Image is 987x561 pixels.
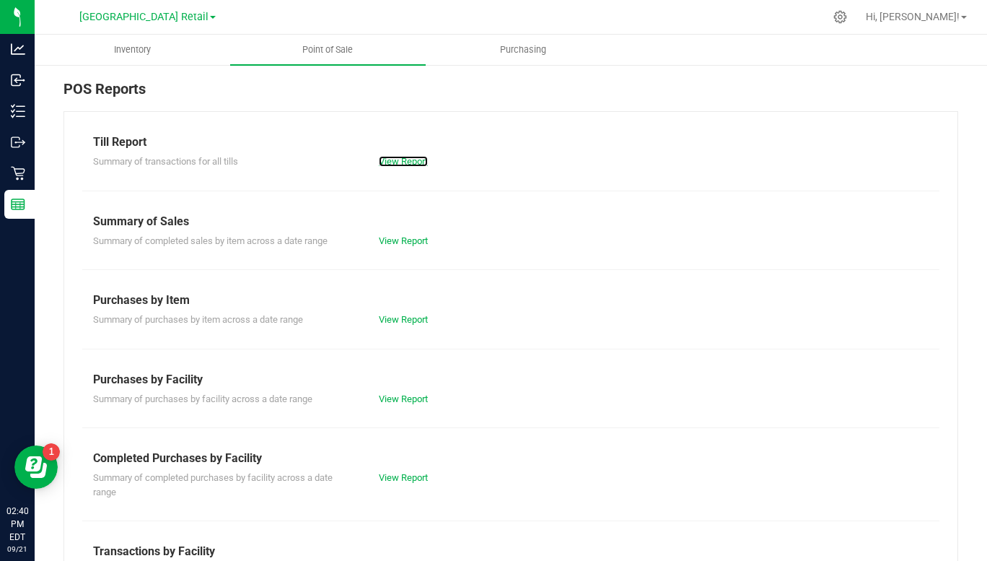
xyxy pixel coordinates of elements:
span: [GEOGRAPHIC_DATA] Retail [79,11,209,23]
inline-svg: Retail [11,166,25,181]
a: View Report [379,314,428,325]
a: View Report [379,472,428,483]
span: Summary of completed sales by item across a date range [93,235,328,246]
div: Summary of Sales [93,213,929,230]
a: Inventory [35,35,230,65]
a: View Report [379,393,428,404]
span: Summary of completed purchases by facility across a date range [93,472,333,497]
a: View Report [379,235,428,246]
span: Point of Sale [283,43,372,56]
p: 02:40 PM EDT [6,505,28,544]
inline-svg: Analytics [11,42,25,56]
iframe: Resource center unread badge [43,443,60,461]
span: Purchasing [481,43,566,56]
span: Summary of purchases by facility across a date range [93,393,312,404]
a: Point of Sale [230,35,426,65]
div: Purchases by Facility [93,371,929,388]
inline-svg: Reports [11,197,25,212]
div: Manage settings [831,10,849,24]
inline-svg: Outbound [11,135,25,149]
div: Purchases by Item [93,292,929,309]
a: Purchasing [426,35,621,65]
div: Till Report [93,134,929,151]
p: 09/21 [6,544,28,555]
div: Completed Purchases by Facility [93,450,929,467]
iframe: Resource center [14,445,58,489]
span: Inventory [95,43,170,56]
span: Hi, [PERSON_NAME]! [866,11,960,22]
div: POS Reports [63,78,958,111]
a: View Report [379,156,428,167]
inline-svg: Inbound [11,73,25,87]
inline-svg: Inventory [11,104,25,118]
span: Summary of purchases by item across a date range [93,314,303,325]
div: Transactions by Facility [93,543,929,560]
span: Summary of transactions for all tills [93,156,238,167]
